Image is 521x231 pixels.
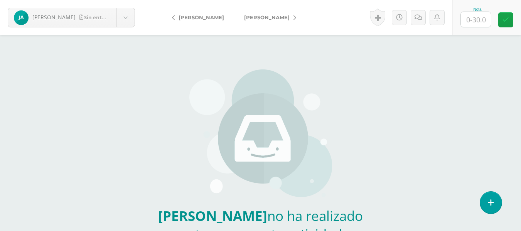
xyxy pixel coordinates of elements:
a: [PERSON_NAME] [234,8,302,27]
a: [PERSON_NAME] [166,8,234,27]
span: [PERSON_NAME] [179,14,224,20]
input: 0-30.0 [461,12,491,27]
b: [PERSON_NAME] [158,207,267,225]
img: 836b82fa8b1c43866acb93823a154aea.png [14,10,29,25]
span: Sin entrega [79,14,113,21]
div: Nota [460,7,494,12]
a: [PERSON_NAME]Sin entrega [8,8,135,27]
span: [PERSON_NAME] [244,14,290,20]
img: stages.png [189,69,332,201]
span: [PERSON_NAME] [32,13,76,21]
